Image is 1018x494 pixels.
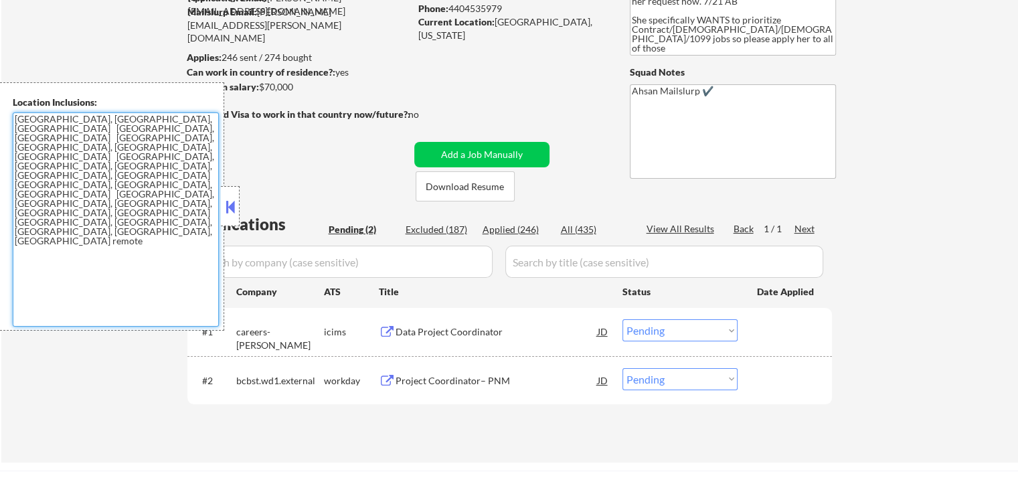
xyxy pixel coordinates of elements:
[187,51,410,64] div: 246 sent / 274 bought
[418,2,608,15] div: 4404535979
[236,285,324,299] div: Company
[191,216,324,232] div: Applications
[418,15,608,42] div: [GEOGRAPHIC_DATA], [US_STATE]
[794,222,816,236] div: Next
[622,279,738,303] div: Status
[408,108,446,121] div: no
[236,374,324,388] div: bcbst.wd1.external
[191,246,493,278] input: Search by company (case sensitive)
[329,223,396,236] div: Pending (2)
[416,171,515,201] button: Download Resume
[187,80,410,94] div: $70,000
[379,285,610,299] div: Title
[764,222,794,236] div: 1 / 1
[414,142,549,167] button: Add a Job Manually
[396,374,598,388] div: Project Coordinator– PNM
[187,108,410,120] strong: Will need Visa to work in that country now/future?:
[757,285,816,299] div: Date Applied
[596,368,610,392] div: JD
[187,81,259,92] strong: Minimum salary:
[396,325,598,339] div: Data Project Coordinator
[596,319,610,343] div: JD
[324,285,379,299] div: ATS
[734,222,755,236] div: Back
[202,325,226,339] div: #1
[561,223,628,236] div: All (435)
[187,6,257,17] strong: Mailslurp Email:
[187,5,410,45] div: [PERSON_NAME][EMAIL_ADDRESS][PERSON_NAME][DOMAIN_NAME]
[236,325,324,351] div: careers-[PERSON_NAME]
[630,66,836,79] div: Squad Notes
[324,325,379,339] div: icims
[202,374,226,388] div: #2
[418,16,495,27] strong: Current Location:
[187,52,222,63] strong: Applies:
[187,66,335,78] strong: Can work in country of residence?:
[13,96,219,109] div: Location Inclusions:
[187,66,406,79] div: yes
[324,374,379,388] div: workday
[418,3,448,14] strong: Phone:
[406,223,473,236] div: Excluded (187)
[647,222,718,236] div: View All Results
[505,246,823,278] input: Search by title (case sensitive)
[483,223,549,236] div: Applied (246)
